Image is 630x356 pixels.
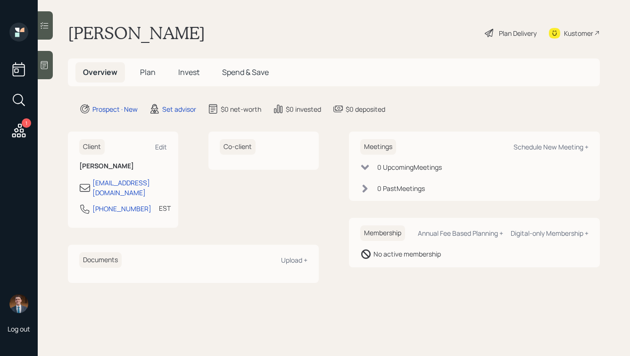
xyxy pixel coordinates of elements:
[178,67,199,77] span: Invest
[564,28,593,38] div: Kustomer
[377,162,442,172] div: 0 Upcoming Meeting s
[162,104,196,114] div: Set advisor
[377,183,425,193] div: 0 Past Meeting s
[140,67,156,77] span: Plan
[220,139,256,155] h6: Co-client
[418,229,503,238] div: Annual Fee Based Planning +
[221,104,261,114] div: $0 net-worth
[9,294,28,313] img: hunter_neumayer.jpg
[79,139,105,155] h6: Client
[499,28,537,38] div: Plan Delivery
[360,225,405,241] h6: Membership
[68,23,205,43] h1: [PERSON_NAME]
[511,229,589,238] div: Digital-only Membership +
[281,256,307,265] div: Upload +
[286,104,321,114] div: $0 invested
[79,252,122,268] h6: Documents
[360,139,396,155] h6: Meetings
[155,142,167,151] div: Edit
[346,104,385,114] div: $0 deposited
[514,142,589,151] div: Schedule New Meeting +
[92,104,138,114] div: Prospect · New
[8,324,30,333] div: Log out
[83,67,117,77] span: Overview
[373,249,441,259] div: No active membership
[159,203,171,213] div: EST
[92,178,167,198] div: [EMAIL_ADDRESS][DOMAIN_NAME]
[79,162,167,170] h6: [PERSON_NAME]
[92,204,151,214] div: [PHONE_NUMBER]
[222,67,269,77] span: Spend & Save
[22,118,31,128] div: 1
